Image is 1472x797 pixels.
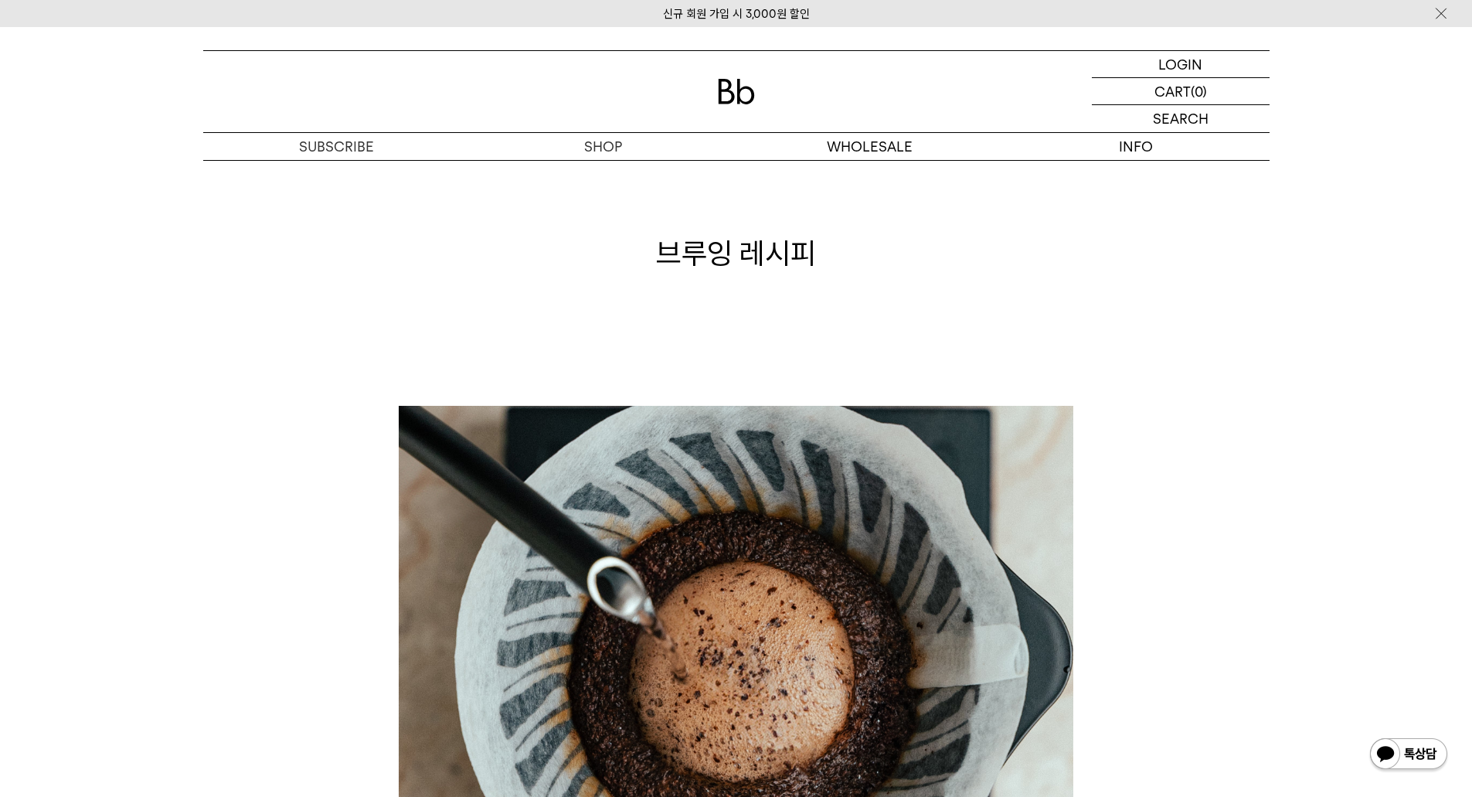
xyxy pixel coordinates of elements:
[1191,78,1207,104] p: (0)
[1158,51,1202,77] p: LOGIN
[718,79,755,104] img: 로고
[1154,78,1191,104] p: CART
[1092,51,1270,78] a: LOGIN
[1368,737,1449,774] img: 카카오톡 채널 1:1 채팅 버튼
[1092,78,1270,105] a: CART (0)
[1153,105,1209,132] p: SEARCH
[663,7,810,21] a: 신규 회원 가입 시 3,000원 할인
[203,233,1270,274] h1: 브루잉 레시피
[203,133,470,160] a: SUBSCRIBE
[736,133,1003,160] p: WHOLESALE
[470,133,736,160] a: SHOP
[1003,133,1270,160] p: INFO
